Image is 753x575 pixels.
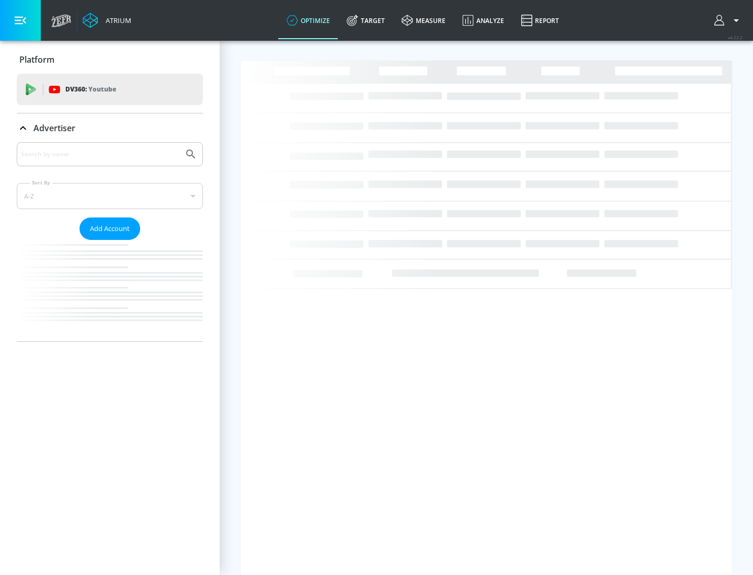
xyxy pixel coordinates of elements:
[512,2,567,39] a: Report
[278,2,338,39] a: optimize
[21,147,179,161] input: Search by name
[17,142,203,341] div: Advertiser
[17,74,203,105] div: DV360: Youtube
[17,240,203,341] nav: list of Advertiser
[728,34,743,40] span: v 4.22.2
[19,54,54,65] p: Platform
[338,2,393,39] a: Target
[17,183,203,209] div: A-Z
[17,45,203,74] div: Platform
[30,179,52,186] label: Sort By
[454,2,512,39] a: Analyze
[393,2,454,39] a: measure
[88,84,116,95] p: Youtube
[83,13,131,28] a: Atrium
[90,223,130,235] span: Add Account
[65,84,116,95] p: DV360:
[101,16,131,25] div: Atrium
[33,122,75,134] p: Advertiser
[79,217,140,240] button: Add Account
[17,113,203,143] div: Advertiser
